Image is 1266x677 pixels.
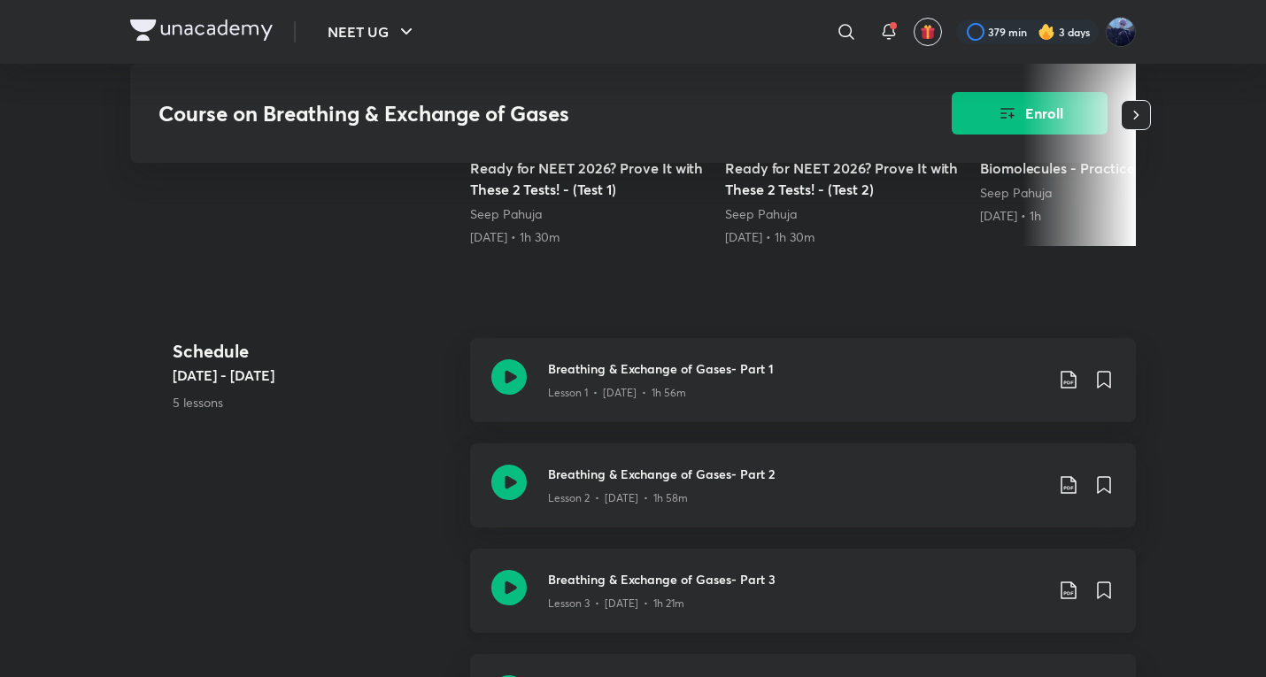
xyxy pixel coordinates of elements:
[1038,23,1055,41] img: streak
[158,101,852,127] h3: Course on Breathing & Exchange of Gases
[548,570,1044,589] h3: Breathing & Exchange of Gases- Part 3
[470,158,711,200] h5: Ready for NEET 2026? Prove It with These 2 Tests! - (Test 1)
[130,19,273,45] a: Company Logo
[470,205,542,222] a: Seep Pahuja
[980,184,1221,202] div: Seep Pahuja
[548,465,1044,483] h3: Breathing & Exchange of Gases- Part 2
[914,18,942,46] button: avatar
[725,228,966,246] div: 24th May • 1h 30m
[725,205,797,222] a: Seep Pahuja
[952,92,1108,135] button: Enroll
[470,338,1136,443] a: Breathing & Exchange of Gases- Part 1Lesson 1 • [DATE] • 1h 56m
[173,393,456,412] p: 5 lessons
[470,205,711,223] div: Seep Pahuja
[980,207,1221,225] div: 8th Sep • 1h
[980,158,1221,179] h5: Biomolecules - Practice Session
[980,184,1052,201] a: Seep Pahuja
[920,24,936,40] img: avatar
[173,365,456,386] h5: [DATE] - [DATE]
[173,338,456,365] h4: Schedule
[548,359,1044,378] h3: Breathing & Exchange of Gases- Part 1
[548,596,684,612] p: Lesson 3 • [DATE] • 1h 21m
[1106,17,1136,47] img: Kushagra Singh
[470,443,1136,549] a: Breathing & Exchange of Gases- Part 2Lesson 2 • [DATE] • 1h 58m
[130,19,273,41] img: Company Logo
[548,385,686,401] p: Lesson 1 • [DATE] • 1h 56m
[470,228,711,246] div: 23rd May • 1h 30m
[548,490,688,506] p: Lesson 2 • [DATE] • 1h 58m
[470,549,1136,654] a: Breathing & Exchange of Gases- Part 3Lesson 3 • [DATE] • 1h 21m
[725,205,966,223] div: Seep Pahuja
[317,14,428,50] button: NEET UG
[725,158,966,200] h5: Ready for NEET 2026? Prove It with These 2 Tests! - (Test 2)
